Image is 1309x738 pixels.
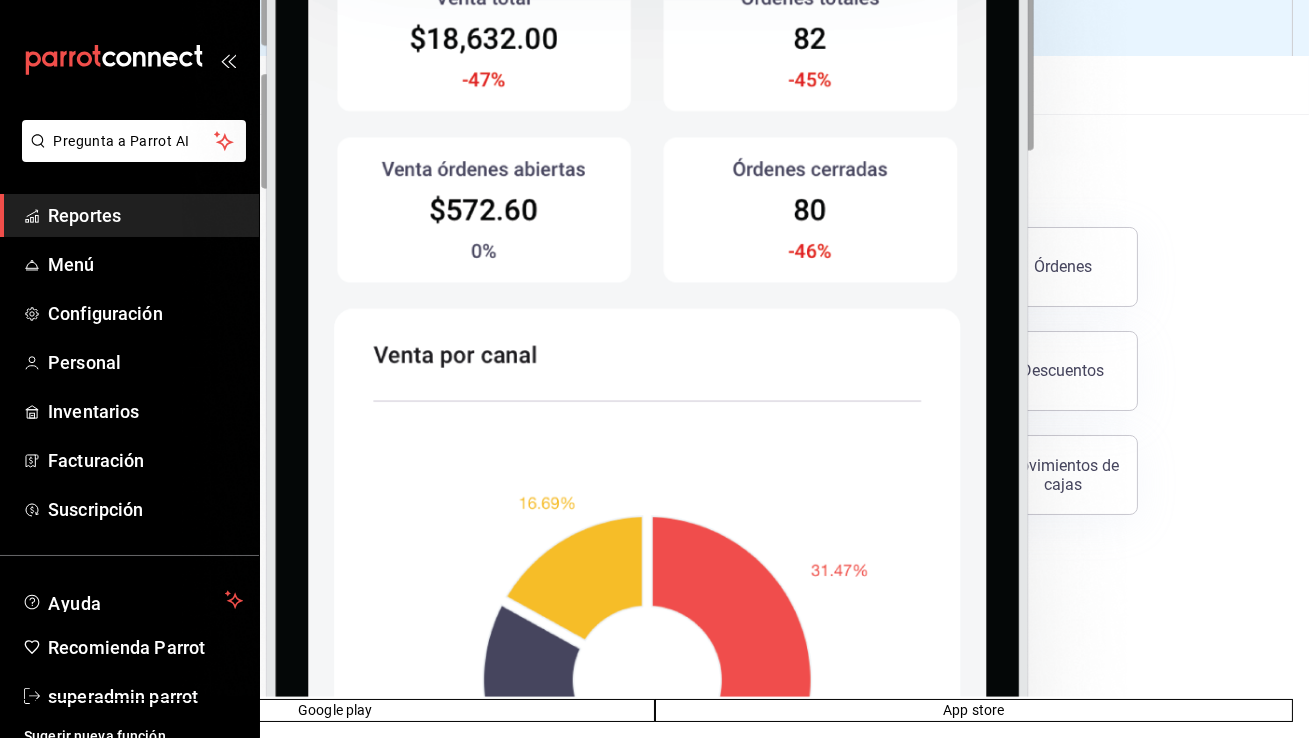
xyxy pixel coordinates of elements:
[14,145,246,166] a: Pregunta a Parrot AI
[298,700,372,721] span: Google play
[943,700,1004,721] span: App store
[655,699,1294,722] button: App store
[16,699,655,722] button: Google play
